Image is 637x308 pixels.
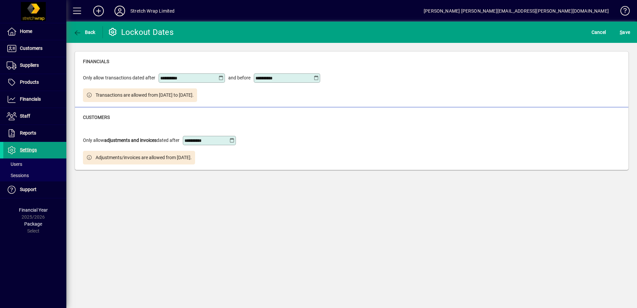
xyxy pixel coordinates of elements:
[228,74,250,81] span: and before
[83,59,109,64] span: Financials
[19,207,48,213] span: Financial Year
[615,1,629,23] a: Knowledge Base
[3,57,66,74] a: Suppliers
[20,130,36,136] span: Reports
[3,23,66,40] a: Home
[73,30,96,35] span: Back
[3,125,66,142] a: Reports
[20,187,36,192] span: Support
[72,26,97,38] button: Back
[7,173,29,178] span: Sessions
[20,96,41,102] span: Financials
[20,62,39,68] span: Suppliers
[88,5,109,17] button: Add
[96,154,192,161] span: Adjustments/invoices are allowed from [DATE].
[24,221,42,227] span: Package
[3,40,66,57] a: Customers
[3,91,66,108] a: Financials
[620,27,630,38] span: ave
[592,27,606,38] span: Cancel
[7,161,22,167] span: Users
[20,29,32,34] span: Home
[20,147,37,153] span: Settings
[3,108,66,125] a: Staff
[66,26,103,38] app-page-header-button: Back
[83,115,110,120] span: Customers
[83,137,179,144] span: Only allow dated after
[620,30,622,35] span: S
[20,46,42,51] span: Customers
[590,26,608,38] button: Cancel
[3,158,66,170] a: Users
[108,27,174,38] div: Lockout Dates
[83,74,155,81] span: Only allow transactions dated after
[96,92,194,99] span: Transactions are allowed from [DATE] to [DATE].
[20,113,30,119] span: Staff
[3,181,66,198] a: Support
[424,6,609,16] div: [PERSON_NAME] [PERSON_NAME][EMAIL_ADDRESS][PERSON_NAME][DOMAIN_NAME]
[109,5,130,17] button: Profile
[130,6,175,16] div: Stretch Wrap Limited
[20,79,39,85] span: Products
[3,170,66,181] a: Sessions
[3,74,66,91] a: Products
[104,138,157,143] b: adjustments and invoices
[618,26,632,38] button: Save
